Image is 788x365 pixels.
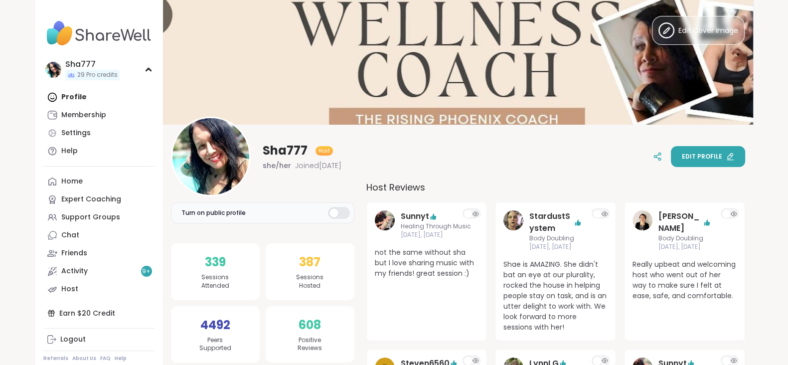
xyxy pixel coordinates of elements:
[401,222,471,231] span: Healing Through Music
[632,259,737,301] span: Really upbeat and welcoming host who went out of her way to make sure I felt at ease, safe, and c...
[503,210,523,230] img: StardustSystem
[43,190,155,208] a: Expert Coaching
[61,110,106,120] div: Membership
[72,355,96,362] a: About Us
[652,16,745,45] button: Edit Cover Image
[43,106,155,124] a: Membership
[61,194,121,204] div: Expert Coaching
[61,230,79,240] div: Chat
[375,210,395,239] a: Sunnyt
[503,259,608,333] span: Shae is AMAZING. She didn't bat an eye at our plurality, rocked the house in helping people stay ...
[43,16,155,51] img: ShareWell Nav Logo
[43,208,155,226] a: Support Groups
[298,336,322,353] span: Positive Reviews
[375,247,479,279] span: not the same without sha but I love sharing music with my friends! great session :)
[43,355,68,362] a: Referrals
[295,161,341,171] span: Joined [DATE]
[43,124,155,142] a: Settings
[263,143,308,159] span: Sha777
[678,25,738,36] span: Edit Cover Image
[61,212,120,222] div: Support Groups
[299,316,321,334] span: 608
[43,226,155,244] a: Chat
[61,146,78,156] div: Help
[61,128,91,138] div: Settings
[43,173,155,190] a: Home
[671,146,745,167] button: Edit profile
[205,253,226,271] span: 339
[61,284,78,294] div: Host
[632,210,652,230] img: Jenne
[529,243,582,251] span: [DATE], [DATE]
[632,210,652,251] a: Jenne
[61,266,88,276] div: Activity
[43,331,155,349] a: Logout
[60,335,86,345] div: Logout
[65,59,120,70] div: Sha777
[375,210,395,230] img: Sunnyt
[658,234,711,243] span: Body Doubling
[529,234,582,243] span: Body Doubling
[658,243,711,251] span: [DATE], [DATE]
[658,210,703,234] a: [PERSON_NAME]
[200,316,230,334] span: 4492
[201,273,229,290] span: Sessions Attended
[100,355,111,362] a: FAQ
[115,355,127,362] a: Help
[682,152,722,161] span: Edit profile
[181,208,246,217] span: Turn on public profile
[296,273,323,290] span: Sessions Hosted
[43,262,155,280] a: Activity9+
[77,71,118,79] span: 29 Pro credits
[43,244,155,262] a: Friends
[43,280,155,298] a: Host
[142,267,151,276] span: 9 +
[299,253,320,271] span: 387
[61,248,87,258] div: Friends
[43,304,155,322] div: Earn $20 Credit
[263,161,291,171] span: she/her
[401,210,429,222] a: Sunnyt
[199,336,231,353] span: Peers Supported
[503,210,523,251] a: StardustSystem
[45,62,61,78] img: Sha777
[172,118,249,195] img: Sha777
[318,147,330,155] span: Host
[61,177,83,186] div: Home
[401,231,471,239] span: [DATE], [DATE]
[43,142,155,160] a: Help
[529,210,574,234] a: StardustSystem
